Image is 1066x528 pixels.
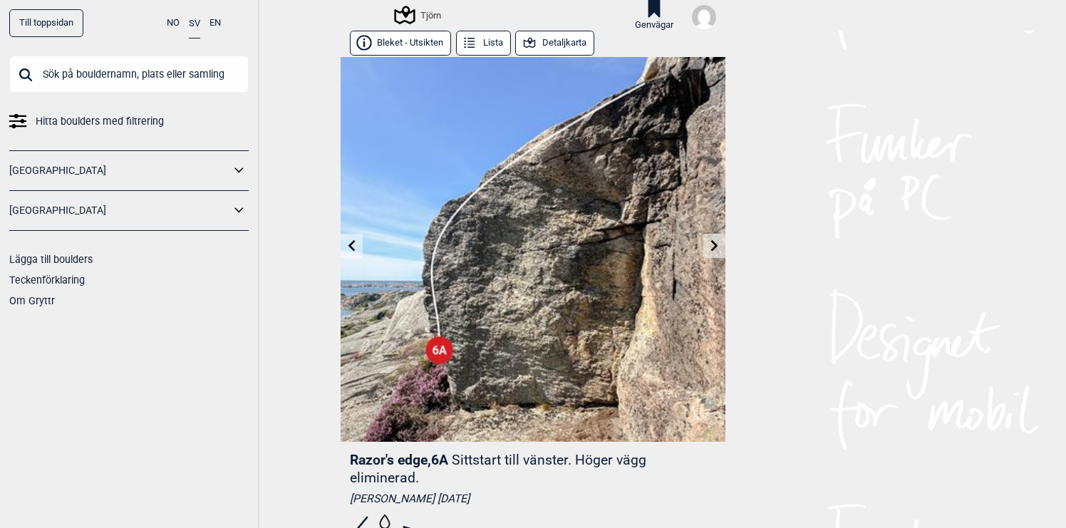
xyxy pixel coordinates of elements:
[350,492,716,506] div: [PERSON_NAME] [DATE]
[9,254,93,265] a: Lägga till boulders
[692,5,716,29] img: User fallback1
[167,9,180,37] button: NO
[9,160,230,181] a: [GEOGRAPHIC_DATA]
[9,111,249,132] a: Hitta boulders med filtrering
[36,111,164,132] span: Hitta boulders med filtrering
[9,274,85,286] a: Teckenförklaring
[350,452,646,486] p: Sittstart till vänster. Höger vägg eliminerad.
[9,9,83,37] a: Till toppsidan
[396,6,441,24] div: Tjörn
[209,9,221,37] button: EN
[341,57,725,442] img: Razors edge
[9,56,249,93] input: Sök på bouldernamn, plats eller samling
[515,31,594,56] button: Detaljkarta
[189,9,200,38] button: SV
[350,31,451,56] button: Bleket - Utsikten
[9,295,55,306] a: Om Gryttr
[350,452,448,468] span: Razor's edge , 6A
[456,31,511,56] button: Lista
[9,200,230,221] a: [GEOGRAPHIC_DATA]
